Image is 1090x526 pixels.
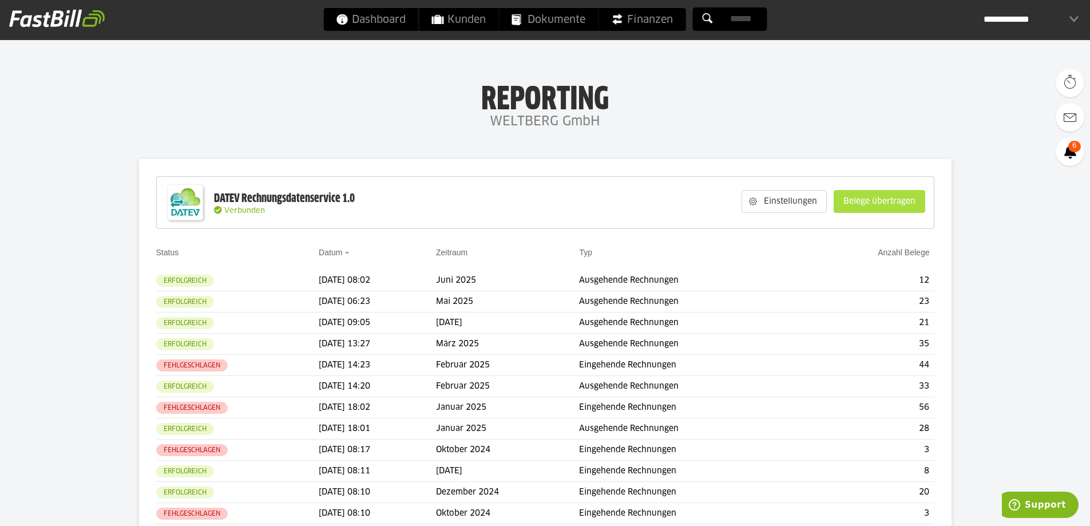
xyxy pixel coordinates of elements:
[806,503,934,524] td: 3
[1056,137,1084,166] a: 6
[499,8,598,31] a: Dokumente
[579,503,806,524] td: Eingehende Rechnungen
[319,313,436,334] td: [DATE] 09:05
[9,9,105,27] img: fastbill_logo_white.png
[156,317,214,329] sl-badge: Erfolgreich
[319,334,436,355] td: [DATE] 13:27
[431,8,486,31] span: Kunden
[156,444,228,456] sl-badge: Fehlgeschlagen
[224,207,265,215] span: Verbunden
[436,397,579,418] td: Januar 2025
[579,418,806,440] td: Ausgehende Rechnungen
[834,190,925,213] sl-button: Belege übertragen
[156,296,214,308] sl-badge: Erfolgreich
[806,270,934,291] td: 12
[806,418,934,440] td: 28
[579,376,806,397] td: Ausgehende Rechnungen
[436,440,579,461] td: Oktober 2024
[806,291,934,313] td: 23
[611,8,673,31] span: Finanzen
[319,397,436,418] td: [DATE] 18:02
[1068,141,1081,152] span: 6
[162,180,208,226] img: DATEV-Datenservice Logo
[742,190,827,213] sl-button: Einstellungen
[806,397,934,418] td: 56
[806,355,934,376] td: 44
[598,8,685,31] a: Finanzen
[156,381,214,393] sl-badge: Erfolgreich
[114,81,976,110] h1: Reporting
[512,8,585,31] span: Dokumente
[323,8,418,31] a: Dashboard
[156,338,214,350] sl-badge: Erfolgreich
[156,402,228,414] sl-badge: Fehlgeschlagen
[579,461,806,482] td: Eingehende Rechnungen
[156,359,228,371] sl-badge: Fehlgeschlagen
[436,248,467,257] a: Zeitraum
[319,482,436,503] td: [DATE] 08:10
[156,508,228,520] sl-badge: Fehlgeschlagen
[806,313,934,334] td: 21
[156,275,214,287] sl-badge: Erfolgreich
[579,334,806,355] td: Ausgehende Rechnungen
[1002,492,1079,520] iframe: Öffnet ein Widget, in dem Sie weitere Informationen finden
[319,270,436,291] td: [DATE] 08:02
[436,482,579,503] td: Dezember 2024
[319,291,436,313] td: [DATE] 06:23
[156,423,214,435] sl-badge: Erfolgreich
[806,334,934,355] td: 35
[806,461,934,482] td: 8
[319,503,436,524] td: [DATE] 08:10
[319,461,436,482] td: [DATE] 08:11
[436,503,579,524] td: Oktober 2024
[419,8,498,31] a: Kunden
[156,487,214,499] sl-badge: Erfolgreich
[436,270,579,291] td: Juni 2025
[436,355,579,376] td: Februar 2025
[579,440,806,461] td: Eingehende Rechnungen
[436,313,579,334] td: [DATE]
[806,482,934,503] td: 20
[156,465,214,477] sl-badge: Erfolgreich
[436,291,579,313] td: Mai 2025
[579,248,592,257] a: Typ
[319,376,436,397] td: [DATE] 14:20
[579,270,806,291] td: Ausgehende Rechnungen
[344,252,352,254] img: sort_desc.gif
[319,440,436,461] td: [DATE] 08:17
[806,376,934,397] td: 33
[579,482,806,503] td: Eingehende Rechnungen
[319,248,342,257] a: Datum
[579,313,806,334] td: Ausgehende Rechnungen
[878,248,929,257] a: Anzahl Belege
[579,397,806,418] td: Eingehende Rechnungen
[436,418,579,440] td: Januar 2025
[436,376,579,397] td: Februar 2025
[319,418,436,440] td: [DATE] 18:01
[214,191,355,206] div: DATEV Rechnungsdatenservice 1.0
[336,8,406,31] span: Dashboard
[436,461,579,482] td: [DATE]
[156,248,179,257] a: Status
[436,334,579,355] td: März 2025
[579,291,806,313] td: Ausgehende Rechnungen
[319,355,436,376] td: [DATE] 14:23
[579,355,806,376] td: Eingehende Rechnungen
[806,440,934,461] td: 3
